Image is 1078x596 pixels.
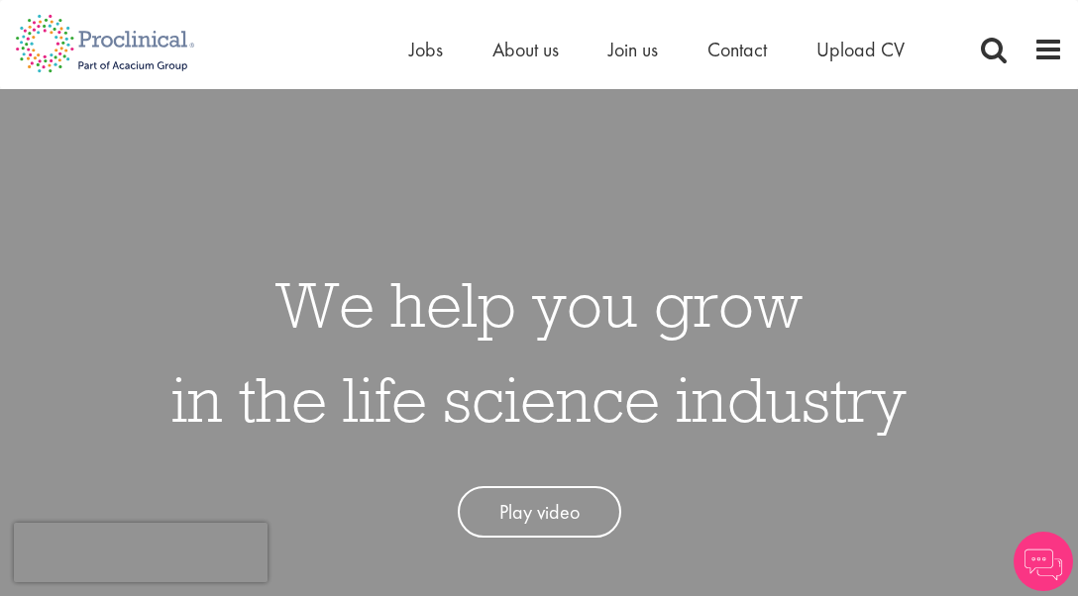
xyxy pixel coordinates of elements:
[608,37,658,62] a: Join us
[1014,532,1073,591] img: Chatbot
[171,256,907,447] h1: We help you grow in the life science industry
[707,37,767,62] a: Contact
[492,37,559,62] a: About us
[409,37,443,62] a: Jobs
[816,37,905,62] a: Upload CV
[458,486,621,539] a: Play video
